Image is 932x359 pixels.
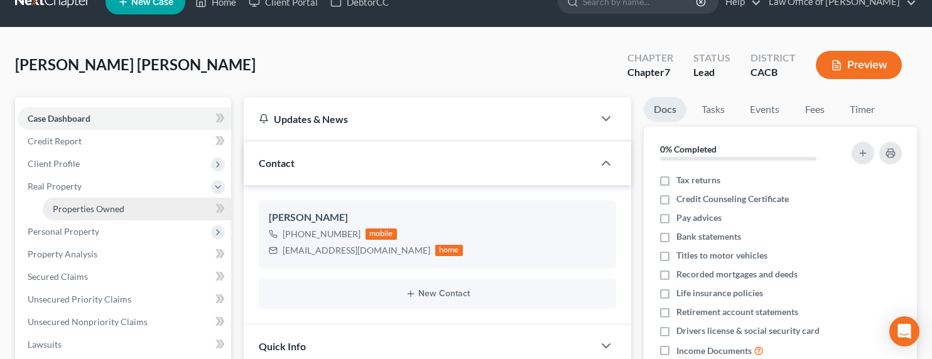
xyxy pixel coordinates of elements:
[28,113,90,124] span: Case Dashboard
[269,210,606,225] div: [PERSON_NAME]
[28,136,82,146] span: Credit Report
[18,333,231,356] a: Lawsuits
[28,294,131,304] span: Unsecured Priority Claims
[259,340,306,352] span: Quick Info
[693,65,730,80] div: Lead
[18,311,231,333] a: Unsecured Nonpriority Claims
[28,339,62,350] span: Lawsuits
[627,51,673,65] div: Chapter
[676,306,798,318] span: Retirement account statements
[259,157,295,169] span: Contact
[693,51,730,65] div: Status
[740,97,789,122] a: Events
[15,55,256,73] span: [PERSON_NAME] [PERSON_NAME]
[676,268,798,281] span: Recorded mortgages and deeds
[18,243,231,265] a: Property Analysis
[435,245,463,256] div: home
[750,51,796,65] div: District
[676,345,752,357] span: Income Documents
[259,112,578,126] div: Updates & News
[18,265,231,288] a: Secured Claims
[28,249,97,259] span: Property Analysis
[750,65,796,80] div: CACB
[53,203,124,214] span: Properties Owned
[366,228,397,240] div: mobile
[28,158,80,169] span: Client Profile
[676,174,720,186] span: Tax returns
[676,212,722,224] span: Pay advices
[269,289,606,299] button: New Contact
[691,97,735,122] a: Tasks
[794,97,835,122] a: Fees
[664,66,670,78] span: 7
[28,271,88,282] span: Secured Claims
[18,288,231,311] a: Unsecured Priority Claims
[889,316,919,346] div: Open Intercom Messenger
[676,324,820,337] span: Drivers license & social security card
[676,230,741,243] span: Bank statements
[283,244,430,257] div: [EMAIL_ADDRESS][DOMAIN_NAME]
[644,97,686,122] a: Docs
[43,198,231,220] a: Properties Owned
[18,130,231,153] a: Credit Report
[816,51,902,79] button: Preview
[676,249,767,262] span: Titles to motor vehicles
[627,65,673,80] div: Chapter
[28,181,82,191] span: Real Property
[840,97,885,122] a: Timer
[18,107,231,130] a: Case Dashboard
[283,228,360,240] div: [PHONE_NUMBER]
[660,144,717,154] strong: 0% Completed
[676,287,763,299] span: Life insurance policies
[676,193,789,205] span: Credit Counseling Certificate
[28,316,148,327] span: Unsecured Nonpriority Claims
[28,226,99,237] span: Personal Property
